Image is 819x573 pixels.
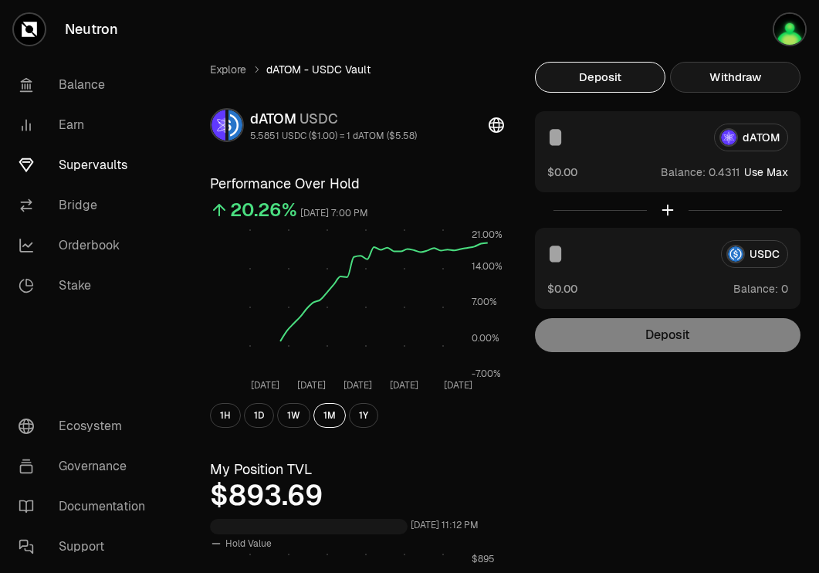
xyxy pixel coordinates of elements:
[6,145,167,185] a: Supervaults
[344,379,372,392] tspan: [DATE]
[212,110,225,141] img: dATOM Logo
[251,379,279,392] tspan: [DATE]
[266,62,371,77] span: dATOM - USDC Vault
[472,553,495,565] tspan: $895
[349,403,378,428] button: 1Y
[472,332,499,344] tspan: 0.00%
[210,480,504,511] div: $893.69
[225,537,272,550] span: Hold Value
[6,527,167,567] a: Support
[444,379,472,392] tspan: [DATE]
[774,14,805,45] img: Atom Staking
[250,108,417,130] div: dATOM
[210,62,246,77] a: Explore
[6,446,167,487] a: Governance
[244,403,274,428] button: 1D
[250,130,417,142] div: 5.5851 USDC ($1.00) = 1 dATOM ($5.58)
[670,62,800,93] button: Withdraw
[210,403,241,428] button: 1H
[744,164,788,180] button: Use Max
[6,406,167,446] a: Ecosystem
[411,517,479,534] div: [DATE] 11:12 PM
[297,379,326,392] tspan: [DATE]
[733,281,778,297] span: Balance:
[6,65,167,105] a: Balance
[6,266,167,306] a: Stake
[661,164,706,180] span: Balance:
[547,164,577,180] button: $0.00
[6,185,167,225] a: Bridge
[230,198,297,222] div: 20.26%
[472,229,503,241] tspan: 21.00%
[547,280,577,297] button: $0.00
[313,403,346,428] button: 1M
[472,296,497,308] tspan: 7.00%
[277,403,310,428] button: 1W
[390,379,418,392] tspan: [DATE]
[6,105,167,145] a: Earn
[228,110,242,141] img: USDC Logo
[210,459,504,480] h3: My Position TVL
[6,225,167,266] a: Orderbook
[300,205,368,222] div: [DATE] 7:00 PM
[210,62,504,77] nav: breadcrumb
[535,62,665,93] button: Deposit
[6,487,167,527] a: Documentation
[210,173,504,195] h3: Performance Over Hold
[300,110,338,127] span: USDC
[472,368,501,380] tspan: -7.00%
[472,260,503,273] tspan: 14.00%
